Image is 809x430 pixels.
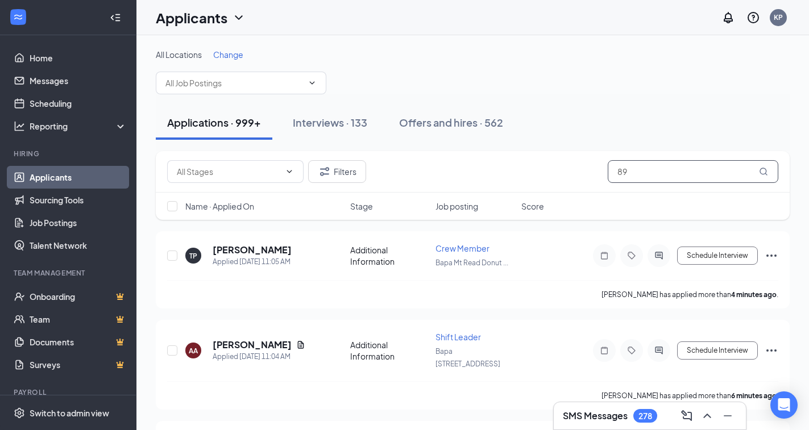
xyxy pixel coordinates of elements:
div: TP [189,251,197,261]
button: Schedule Interview [677,247,758,265]
a: Scheduling [30,92,127,115]
div: Payroll [14,387,125,397]
p: [PERSON_NAME] has applied more than . [601,391,778,400]
button: ChevronUp [698,407,716,425]
button: ComposeMessage [678,407,696,425]
svg: Note [598,251,611,260]
a: DocumentsCrown [30,331,127,353]
span: All Locations [156,49,202,60]
b: 6 minutes ago [731,391,777,400]
span: Bapa Mt Read Donut ... [435,258,508,267]
a: Talent Network [30,234,127,257]
a: OnboardingCrown [30,285,127,308]
svg: ChevronDown [285,167,294,176]
svg: ComposeMessage [680,409,694,423]
div: Additional Information [350,244,429,267]
div: Offers and hires · 562 [399,115,503,130]
button: Schedule Interview [677,341,758,360]
a: Job Postings [30,211,127,234]
span: Job posting [435,201,478,212]
input: All Stages [177,165,280,178]
div: Applied [DATE] 11:05 AM [213,256,292,268]
div: Additional Information [350,339,429,362]
svg: Ellipses [765,344,778,357]
input: All Job Postings [165,77,303,89]
h5: [PERSON_NAME] [213,339,292,351]
svg: Collapse [110,12,121,23]
span: Bapa [STREET_ADDRESS] [435,347,500,368]
h5: [PERSON_NAME] [213,244,292,256]
svg: QuestionInfo [746,11,760,24]
a: Home [30,47,127,69]
svg: Document [296,340,305,349]
div: AA [189,346,198,356]
svg: Ellipses [765,249,778,262]
span: Shift Leader [435,332,481,342]
svg: Settings [14,407,25,419]
svg: Tag [625,251,638,260]
div: Open Intercom Messenger [770,391,798,419]
div: Applied [DATE] 11:04 AM [213,351,305,362]
a: SurveysCrown [30,353,127,376]
svg: Minimize [721,409,735,423]
div: 278 [638,411,652,421]
a: Applicants [30,166,127,189]
h1: Applicants [156,8,227,27]
svg: Filter [318,165,331,178]
div: KP [774,12,783,22]
svg: WorkstreamLogo [13,11,24,23]
svg: ChevronDown [308,78,317,87]
svg: Analysis [14,120,25,132]
button: Minimize [719,407,737,425]
span: Change [213,49,243,60]
a: TeamCrown [30,308,127,331]
svg: ChevronDown [232,11,246,24]
svg: ActiveChat [652,346,666,355]
svg: Notifications [721,11,735,24]
span: Name · Applied On [185,201,254,212]
div: Hiring [14,149,125,158]
svg: ActiveChat [652,251,666,260]
p: [PERSON_NAME] has applied more than . [601,290,778,299]
div: Team Management [14,268,125,278]
div: Interviews · 133 [293,115,367,130]
a: Messages [30,69,127,92]
svg: Note [598,346,611,355]
div: Switch to admin view [30,407,109,419]
span: Score [521,201,544,212]
input: Search in applications [608,160,778,183]
svg: ChevronUp [700,409,714,423]
svg: Tag [625,346,638,355]
h3: SMS Messages [563,410,628,422]
div: Reporting [30,120,127,132]
svg: MagnifyingGlass [759,167,768,176]
a: Sourcing Tools [30,189,127,211]
b: 4 minutes ago [731,290,777,299]
span: Stage [350,201,373,212]
span: Crew Member [435,243,489,253]
div: Applications · 999+ [167,115,261,130]
button: Filter Filters [308,160,366,183]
